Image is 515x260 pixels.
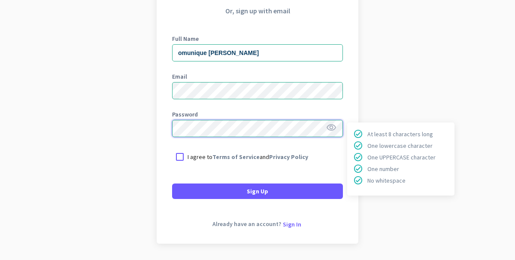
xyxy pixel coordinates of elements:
[172,44,343,61] input: What is your full name?
[172,111,343,117] label: Password
[283,220,301,228] span: Sign In
[367,131,433,137] p: At least 8 characters long
[353,152,363,162] span: check_circle
[353,175,363,185] span: check_circle
[172,184,343,199] button: Sign Up
[172,6,343,15] p: Or, sign up with email
[353,164,363,174] span: check_circle
[367,143,433,149] p: One lowercase character
[172,73,343,80] label: Email
[172,36,343,42] label: Full Name
[353,129,363,139] span: check_circle
[247,187,268,196] span: Sign Up
[367,166,399,172] p: One number
[269,153,308,161] a: Privacy Policy
[367,154,436,160] p: One UPPERCASE character
[212,221,281,227] span: Already have an account?
[367,177,406,184] p: No whitespace
[212,153,260,161] a: Terms of Service
[326,122,336,133] i: visibility
[353,141,363,150] span: check_circle
[188,153,308,161] p: I agree to and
